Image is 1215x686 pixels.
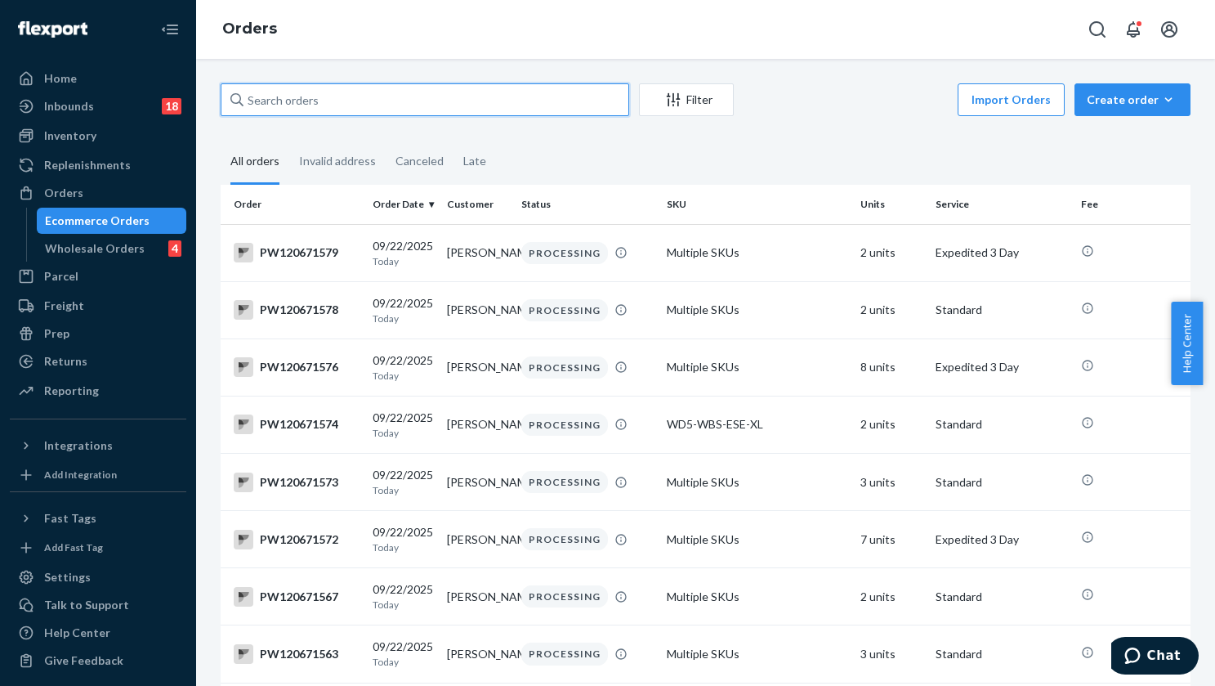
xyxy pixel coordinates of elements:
[10,321,186,347] a: Prep
[660,224,854,281] td: Multiple SKUs
[299,140,376,182] div: Invalid address
[639,83,734,116] button: Filter
[373,410,434,440] div: 09/22/2025
[230,140,279,185] div: All orders
[854,281,928,339] td: 2 units
[44,569,91,585] div: Settings
[37,208,187,234] a: Ecommerce Orders
[18,21,87,38] img: Flexport logo
[1171,302,1203,385] button: Help Center
[44,652,123,669] div: Give Feedback
[10,348,186,374] a: Returns
[234,300,360,320] div: PW120671578
[373,426,434,440] p: Today
[440,396,515,453] td: [PERSON_NAME]
[162,98,181,114] div: 18
[440,281,515,339] td: [PERSON_NAME]
[10,538,186,558] a: Add Fast Tag
[44,70,77,87] div: Home
[373,598,434,612] p: Today
[521,471,608,493] div: PROCESSING
[440,625,515,683] td: [PERSON_NAME]
[660,339,854,396] td: Multiple SKUs
[10,465,186,485] a: Add Integration
[10,293,186,319] a: Freight
[854,511,928,568] td: 7 units
[10,620,186,646] a: Help Center
[373,540,434,554] p: Today
[521,356,608,379] div: PROCESSING
[936,244,1068,261] p: Expedited 3 Day
[854,454,928,511] td: 3 units
[1081,13,1114,46] button: Open Search Box
[234,530,360,549] div: PW120671572
[660,511,854,568] td: Multiple SKUs
[440,568,515,625] td: [PERSON_NAME]
[854,568,928,625] td: 2 units
[1153,13,1186,46] button: Open account menu
[234,415,360,434] div: PW120671574
[1074,83,1190,116] button: Create order
[936,416,1068,433] p: Standard
[10,93,186,119] a: Inbounds18
[10,564,186,590] a: Settings
[521,528,608,550] div: PROCESSING
[44,540,103,554] div: Add Fast Tag
[373,312,434,325] p: Today
[10,648,186,674] button: Give Feedback
[660,185,854,224] th: SKU
[10,263,186,289] a: Parcel
[854,396,928,453] td: 2 units
[660,568,854,625] td: Multiple SKUs
[440,224,515,281] td: [PERSON_NAME]
[10,180,186,206] a: Orders
[521,643,608,665] div: PROCESSING
[667,416,847,433] div: WD5-WBS-ESE-XL
[234,473,360,492] div: PW120671573
[221,83,629,116] input: Search orders
[10,123,186,149] a: Inventory
[168,240,181,257] div: 4
[854,625,928,683] td: 3 units
[958,83,1065,116] button: Import Orders
[660,625,854,683] td: Multiple SKUs
[154,13,186,46] button: Close Navigation
[44,157,131,173] div: Replenishments
[929,185,1074,224] th: Service
[44,268,78,285] div: Parcel
[209,6,290,53] ol: breadcrumbs
[854,224,928,281] td: 2 units
[515,185,660,224] th: Status
[936,646,1068,662] p: Standard
[660,281,854,339] td: Multiple SKUs
[373,352,434,383] div: 09/22/2025
[463,140,486,182] div: Late
[234,357,360,377] div: PW120671576
[1111,637,1199,678] iframe: Opens a widget where you can chat to one of our agents
[366,185,440,224] th: Order Date
[936,531,1068,548] p: Expedited 3 Day
[521,414,608,436] div: PROCESSING
[10,505,186,531] button: Fast Tags
[440,511,515,568] td: [PERSON_NAME]
[373,483,434,497] p: Today
[1117,13,1150,46] button: Open notifications
[373,254,434,268] p: Today
[373,467,434,497] div: 09/22/2025
[395,140,444,182] div: Canceled
[521,585,608,608] div: PROCESSING
[440,339,515,396] td: [PERSON_NAME]
[854,339,928,396] td: 8 units
[373,655,434,669] p: Today
[10,65,186,92] a: Home
[521,299,608,321] div: PROCESSING
[222,20,277,38] a: Orders
[44,597,129,613] div: Talk to Support
[44,383,99,399] div: Reporting
[854,185,928,224] th: Units
[10,592,186,618] button: Talk to Support
[44,98,94,114] div: Inbounds
[440,454,515,511] td: [PERSON_NAME]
